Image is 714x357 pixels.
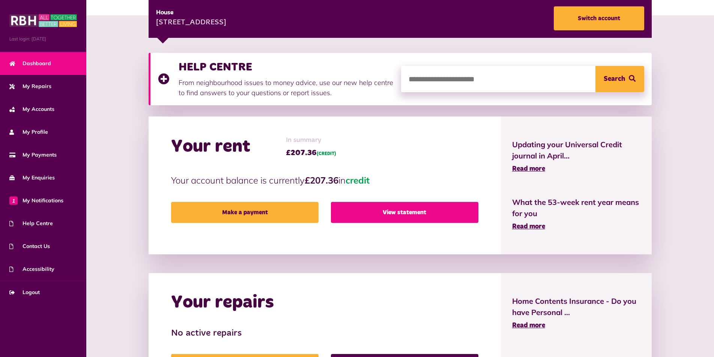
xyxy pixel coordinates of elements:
[604,66,625,92] span: Search
[9,105,54,113] span: My Accounts
[9,82,51,90] span: My Repairs
[179,60,394,74] h3: HELP CENTRE
[9,196,18,205] span: 1
[512,223,545,230] span: Read more
[171,136,250,158] h2: Your rent
[9,151,57,159] span: My Payments
[512,139,640,174] a: Updating your Universal Credit journal in April... Read more
[317,152,336,156] span: (CREDIT)
[171,173,478,187] p: Your account balance is currently in
[286,135,336,145] span: In summary
[512,197,640,219] span: What the 53-week rent year means for you
[305,175,338,186] strong: £207.36
[554,6,644,30] a: Switch account
[179,78,394,98] p: From neighbourhood issues to money advice, use our new help centre to find answers to your questi...
[171,328,478,339] h3: No active repairs
[512,139,640,161] span: Updating your Universal Credit journal in April...
[156,17,226,28] div: [STREET_ADDRESS]
[9,36,77,42] span: Last login: [DATE]
[512,296,640,331] a: Home Contents Insurance - Do you have Personal ... Read more
[346,175,370,186] span: credit
[286,147,336,158] span: £207.36
[9,265,54,273] span: Accessibility
[156,8,226,17] div: House
[9,197,63,205] span: My Notifications
[9,288,40,296] span: Logout
[9,220,53,227] span: Help Centre
[9,13,77,28] img: MyRBH
[595,66,644,92] button: Search
[171,292,274,314] h2: Your repairs
[512,197,640,232] a: What the 53-week rent year means for you Read more
[512,296,640,318] span: Home Contents Insurance - Do you have Personal ...
[331,202,478,223] a: View statement
[171,202,319,223] a: Make a payment
[512,166,545,172] span: Read more
[9,128,48,136] span: My Profile
[512,322,545,329] span: Read more
[9,174,55,182] span: My Enquiries
[9,242,50,250] span: Contact Us
[9,60,51,67] span: Dashboard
